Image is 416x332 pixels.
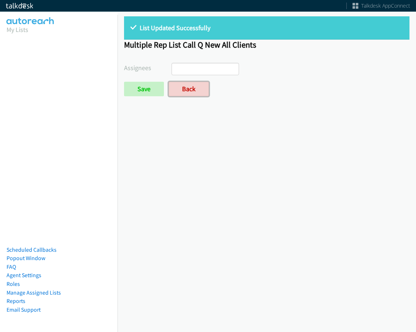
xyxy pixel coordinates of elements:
a: Reports [7,297,25,304]
a: Roles [7,280,20,287]
a: Manage Assigned Lists [7,289,61,296]
a: Email Support [7,306,41,313]
h1: Multiple Rep List Call Q New All Clients [124,40,409,50]
a: Talkdesk AppConnect [353,2,410,9]
label: Assignees [124,63,172,73]
a: FAQ [7,263,16,270]
a: Back [169,82,209,96]
a: Popout Window [7,255,45,262]
p: List Updated Successfully [131,23,403,33]
a: Agent Settings [7,272,41,279]
a: Scheduled Callbacks [7,246,57,253]
a: My Lists [7,25,28,34]
input: Save [124,82,164,96]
